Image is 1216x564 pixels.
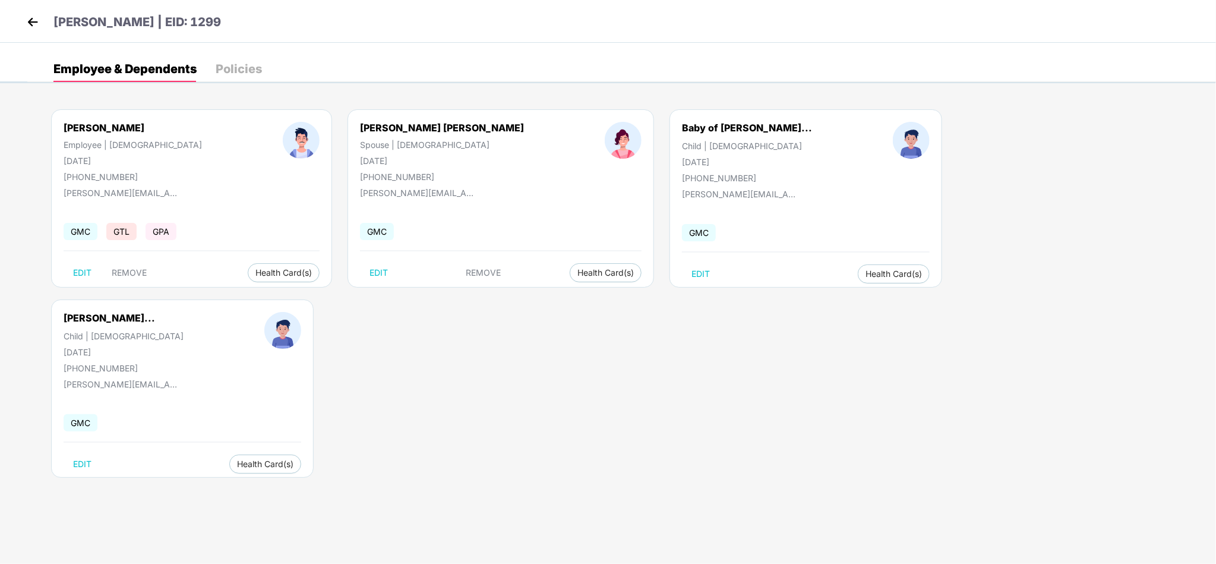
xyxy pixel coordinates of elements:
[64,223,97,240] span: GMC
[360,140,524,150] div: Spouse | [DEMOGRAPHIC_DATA]
[64,122,202,134] div: [PERSON_NAME]
[106,223,137,240] span: GTL
[283,122,320,159] img: profileImage
[682,157,812,167] div: [DATE]
[866,271,922,277] span: Health Card(s)
[605,122,642,159] img: profileImage
[53,13,221,31] p: [PERSON_NAME] | EID: 1299
[24,13,42,31] img: back
[360,263,397,282] button: EDIT
[112,268,147,278] span: REMOVE
[457,263,511,282] button: REMOVE
[64,140,202,150] div: Employee | [DEMOGRAPHIC_DATA]
[229,455,301,474] button: Health Card(s)
[248,263,320,282] button: Health Card(s)
[64,331,184,341] div: Child | [DEMOGRAPHIC_DATA]
[64,312,155,324] div: [PERSON_NAME]...
[360,188,479,198] div: [PERSON_NAME][EMAIL_ADDRESS][DOMAIN_NAME]
[360,122,524,134] div: [PERSON_NAME] [PERSON_NAME]
[369,268,388,278] span: EDIT
[577,270,634,276] span: Health Card(s)
[570,263,642,282] button: Health Card(s)
[102,263,156,282] button: REMOVE
[73,268,91,278] span: EDIT
[264,312,301,349] img: profileImage
[682,141,812,151] div: Child | [DEMOGRAPHIC_DATA]
[858,264,930,283] button: Health Card(s)
[146,223,176,240] span: GPA
[682,189,801,199] div: [PERSON_NAME][EMAIL_ADDRESS][DOMAIN_NAME]
[64,172,202,182] div: [PHONE_NUMBER]
[216,63,262,75] div: Policies
[64,263,101,282] button: EDIT
[682,173,812,183] div: [PHONE_NUMBER]
[893,122,930,159] img: profileImage
[237,461,293,467] span: Health Card(s)
[255,270,312,276] span: Health Card(s)
[466,268,501,278] span: REMOVE
[64,347,184,357] div: [DATE]
[360,172,524,182] div: [PHONE_NUMBER]
[64,455,101,474] button: EDIT
[682,224,716,241] span: GMC
[73,459,91,469] span: EDIT
[682,122,812,134] div: Baby of [PERSON_NAME]...
[691,269,710,279] span: EDIT
[53,63,197,75] div: Employee & Dependents
[360,156,524,166] div: [DATE]
[64,379,182,389] div: [PERSON_NAME][EMAIL_ADDRESS][DOMAIN_NAME]
[64,156,202,166] div: [DATE]
[64,188,182,198] div: [PERSON_NAME][EMAIL_ADDRESS][DOMAIN_NAME]
[64,414,97,431] span: GMC
[682,264,719,283] button: EDIT
[64,363,184,373] div: [PHONE_NUMBER]
[360,223,394,240] span: GMC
